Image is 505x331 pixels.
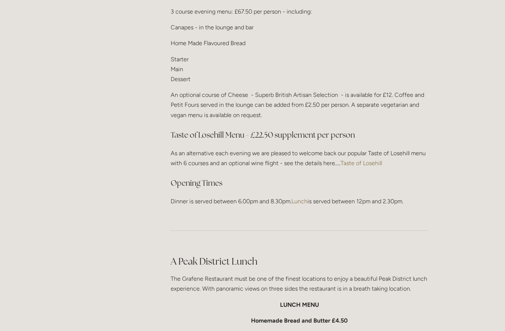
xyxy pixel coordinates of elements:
a: Lunch [291,198,308,205]
p: As an alternative each evening we are pleased to welcome back our popular Taste of Losehill menu ... [171,148,428,168]
strong: Homemade Bread and Butter £4.50 [251,317,348,324]
h3: Taste of Losehill Menu - £22.50 supplement per person [171,128,428,142]
h3: Opening Times [171,176,428,190]
p: Dinner is served between 6.00pm and 8.30pm. is served between 12pm and 2.30pm. [171,196,428,206]
p: An optional course of Cheese - Superb British Artisan Selection - is available for £12. Coffee an... [171,90,428,120]
p: The Grafene Restaurant must be one of the finest locations to enjoy a beautiful Peak District lun... [171,274,428,294]
p: Canapes - in the lounge and bar [171,22,428,32]
a: Taste of Losehill [341,160,382,167]
p: Home Made Flavoured Bread [171,38,428,48]
p: 3 course evening menu: £67.50 per person - including: [171,7,428,17]
strong: LUNCH MENU [280,301,319,308]
h2: A Peak District Lunch [171,255,428,268]
p: Starter Main Dessert [171,54,428,84]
